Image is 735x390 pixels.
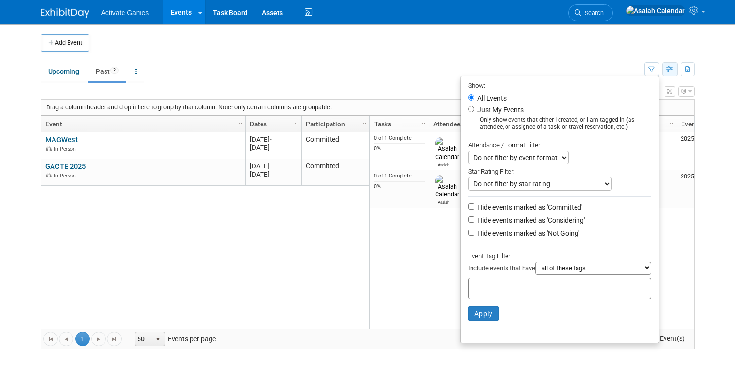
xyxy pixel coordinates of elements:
[468,306,499,321] button: Apply
[291,116,301,130] a: Column Settings
[435,137,459,160] img: Asalah Calendar
[374,145,425,152] div: 0%
[95,336,103,343] span: Go to the next page
[250,162,297,170] div: [DATE]
[135,332,152,346] span: 50
[667,120,675,127] span: Column Settings
[374,135,425,142] div: 0 of 1 Complete
[250,135,297,143] div: [DATE]
[301,159,369,186] td: Committed
[568,4,613,21] a: Search
[360,120,368,127] span: Column Settings
[41,8,89,18] img: ExhibitDay
[468,116,651,131] div: Only show events that either I created, or I am tagged in (as attendee, or assignee of a task, or...
[59,332,73,346] a: Go to the previous page
[154,336,162,344] span: select
[418,116,429,130] a: Column Settings
[41,100,694,115] div: Drag a column header and drop it here to group by that column. Note: only certain columns are gro...
[435,161,452,167] div: Asalah Calendar
[110,336,118,343] span: Go to the last page
[292,120,300,127] span: Column Settings
[420,120,427,127] span: Column Settings
[107,332,122,346] a: Go to the last page
[45,162,86,171] a: GACTE 2025
[359,116,369,130] a: Column Settings
[581,9,604,17] span: Search
[45,135,78,144] a: MAGWest
[101,9,149,17] span: Activate Games
[46,146,52,151] img: In-Person Event
[468,79,651,91] div: Show:
[475,95,507,102] label: All Events
[54,173,79,179] span: In-Person
[270,162,272,170] span: -
[468,164,651,177] div: Star Rating Filter:
[475,215,585,225] label: Hide events marked as 'Considering'
[41,62,87,81] a: Upcoming
[45,116,239,132] a: Event
[374,183,425,190] div: 0%
[468,140,651,151] div: Attendance / Format Filter:
[88,62,126,81] a: Past2
[236,120,244,127] span: Column Settings
[270,136,272,143] span: -
[301,132,369,159] td: Committed
[46,173,52,177] img: In-Person Event
[666,116,677,130] a: Column Settings
[47,336,54,343] span: Go to the first page
[626,5,685,16] img: Asalah Calendar
[433,116,520,132] a: Attendees
[54,146,79,152] span: In-Person
[235,116,245,130] a: Column Settings
[468,250,651,262] div: Event Tag Filter:
[62,336,70,343] span: Go to the previous page
[435,198,452,205] div: Asalah Calendar
[43,332,58,346] a: Go to the first page
[475,202,582,212] label: Hide events marked as 'Committed'
[468,262,651,278] div: Include events that have
[250,170,297,178] div: [DATE]
[475,229,579,238] label: Hide events marked as 'Not Going'
[435,175,459,198] img: Asalah Calendar
[122,332,226,346] span: Events per page
[91,332,106,346] a: Go to the next page
[75,332,90,346] span: 1
[475,105,524,115] label: Just My Events
[250,116,295,132] a: Dates
[110,67,119,74] span: 2
[374,116,422,132] a: Tasks
[250,143,297,152] div: [DATE]
[374,173,425,179] div: 0 of 1 Complete
[41,34,89,52] button: Add Event
[306,116,363,132] a: Participation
